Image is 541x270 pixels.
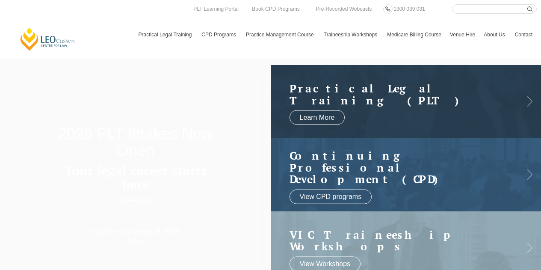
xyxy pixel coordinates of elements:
[511,22,537,47] a: Contact
[383,22,446,47] a: Medicare Billing Course
[319,22,383,47] a: Traineeship Workshops
[290,228,506,252] a: VIC Traineeship Workshops
[242,22,319,47] a: Practice Management Course
[54,125,217,159] h2: 2026 PLT Intakes Now Open
[290,189,372,204] a: View CPD programs
[393,6,425,12] span: 1300 039 031
[197,22,242,47] a: CPD Programs
[314,4,374,14] a: Pre-Recorded Webcasts
[484,213,520,249] iframe: LiveChat chat widget
[250,4,302,14] a: Book CPD Programs
[479,22,510,47] a: About Us
[391,4,427,14] a: 1300 039 031
[54,163,217,192] h3: Your legal career starts here
[134,22,198,47] a: Practical Legal Training
[446,22,479,47] a: Venue Hire
[290,150,506,185] h2: Continuing Professional Development (CPD)
[290,110,345,125] a: Learn More
[19,27,76,51] a: [PERSON_NAME] Centre for Law
[290,150,506,185] a: Continuing ProfessionalDevelopment (CPD)
[81,227,189,247] p: Explore our range of 2026 dates
[118,196,152,205] a: Explore Dates
[290,83,506,106] h2: Practical Legal Training (PLT)
[290,83,506,106] a: Practical LegalTraining (PLT)
[191,4,241,14] a: PLT Learning Portal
